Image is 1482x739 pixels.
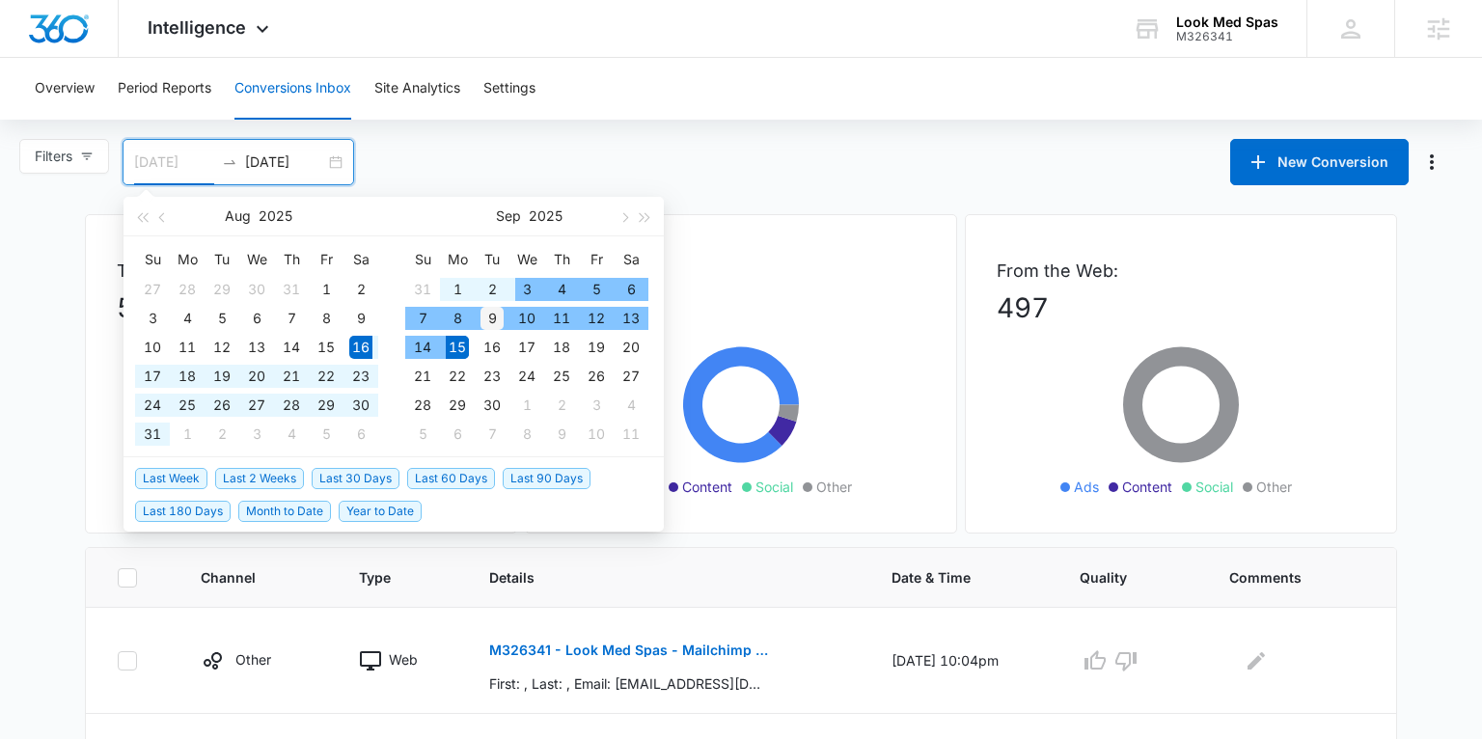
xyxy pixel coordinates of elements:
td: 2025-07-28 [170,275,205,304]
div: 30 [245,278,268,301]
button: Manage Numbers [1416,147,1447,178]
th: Th [544,244,579,275]
div: 5 [411,423,434,446]
div: 20 [619,336,643,359]
div: account id [1176,30,1278,43]
td: 2025-08-13 [239,333,274,362]
td: 2025-08-08 [309,304,343,333]
td: 2025-10-05 [405,420,440,449]
div: 7 [411,307,434,330]
div: 27 [141,278,164,301]
button: Period Reports [118,58,211,120]
td: 2025-08-16 [343,333,378,362]
span: Channel [201,567,286,588]
td: 2025-08-26 [205,391,239,420]
div: 4 [280,423,303,446]
button: Edit Comments [1241,645,1272,676]
td: 2025-09-19 [579,333,614,362]
div: 3 [585,394,608,417]
td: 2025-09-28 [405,391,440,420]
p: Total Conversions: [117,258,485,284]
button: Filters [19,139,109,174]
span: Other [1256,477,1292,497]
td: 2025-09-10 [509,304,544,333]
td: 2025-09-14 [405,333,440,362]
th: Fr [579,244,614,275]
span: Last Week [135,468,207,489]
div: 10 [141,336,164,359]
span: Year to Date [339,501,422,522]
th: Mo [440,244,475,275]
div: 21 [411,365,434,388]
td: 2025-08-24 [135,391,170,420]
div: 16 [480,336,504,359]
td: 2025-09-12 [579,304,614,333]
td: [DATE] 10:04pm [868,608,1057,714]
th: We [239,244,274,275]
td: 2025-08-05 [205,304,239,333]
p: 64 [557,287,925,328]
td: 2025-09-07 [405,304,440,333]
td: 2025-10-04 [614,391,648,420]
div: 2 [550,394,573,417]
th: We [509,244,544,275]
td: 2025-10-02 [544,391,579,420]
td: 2025-08-15 [309,333,343,362]
div: 10 [585,423,608,446]
div: 13 [619,307,643,330]
div: 8 [315,307,338,330]
div: 8 [515,423,538,446]
td: 2025-08-30 [343,391,378,420]
td: 2025-09-02 [205,420,239,449]
td: 2025-09-03 [239,420,274,449]
td: 2025-08-11 [170,333,205,362]
div: 1 [446,278,469,301]
button: 2025 [259,197,292,235]
div: 26 [585,365,608,388]
td: 2025-08-10 [135,333,170,362]
td: 2025-10-09 [544,420,579,449]
td: 2025-08-28 [274,391,309,420]
button: New Conversion [1230,139,1409,185]
div: 29 [315,394,338,417]
td: 2025-08-07 [274,304,309,333]
div: 26 [210,394,233,417]
td: 2025-09-01 [440,275,475,304]
div: 31 [141,423,164,446]
td: 2025-09-01 [170,420,205,449]
td: 2025-09-26 [579,362,614,391]
input: End date [245,151,325,173]
td: 2025-08-27 [239,391,274,420]
td: 2025-08-09 [343,304,378,333]
span: Content [682,477,732,497]
div: 27 [245,394,268,417]
div: 23 [349,365,372,388]
div: 3 [141,307,164,330]
div: 5 [315,423,338,446]
button: Site Analytics [374,58,460,120]
td: 2025-10-10 [579,420,614,449]
td: 2025-09-02 [475,275,509,304]
span: Last 30 Days [312,468,399,489]
p: Other [235,649,271,670]
td: 2025-09-09 [475,304,509,333]
div: 20 [245,365,268,388]
div: 31 [411,278,434,301]
td: 2025-07-27 [135,275,170,304]
div: 6 [619,278,643,301]
div: 11 [176,336,199,359]
div: 24 [515,365,538,388]
td: 2025-10-01 [509,391,544,420]
div: 9 [349,307,372,330]
div: 17 [515,336,538,359]
div: 23 [480,365,504,388]
td: 2025-08-22 [309,362,343,391]
span: Other [816,477,852,497]
div: 1 [515,394,538,417]
div: 31 [280,278,303,301]
th: Su [405,244,440,275]
span: Intelligence [148,17,246,38]
td: 2025-08-14 [274,333,309,362]
th: Tu [475,244,509,275]
td: 2025-09-06 [614,275,648,304]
